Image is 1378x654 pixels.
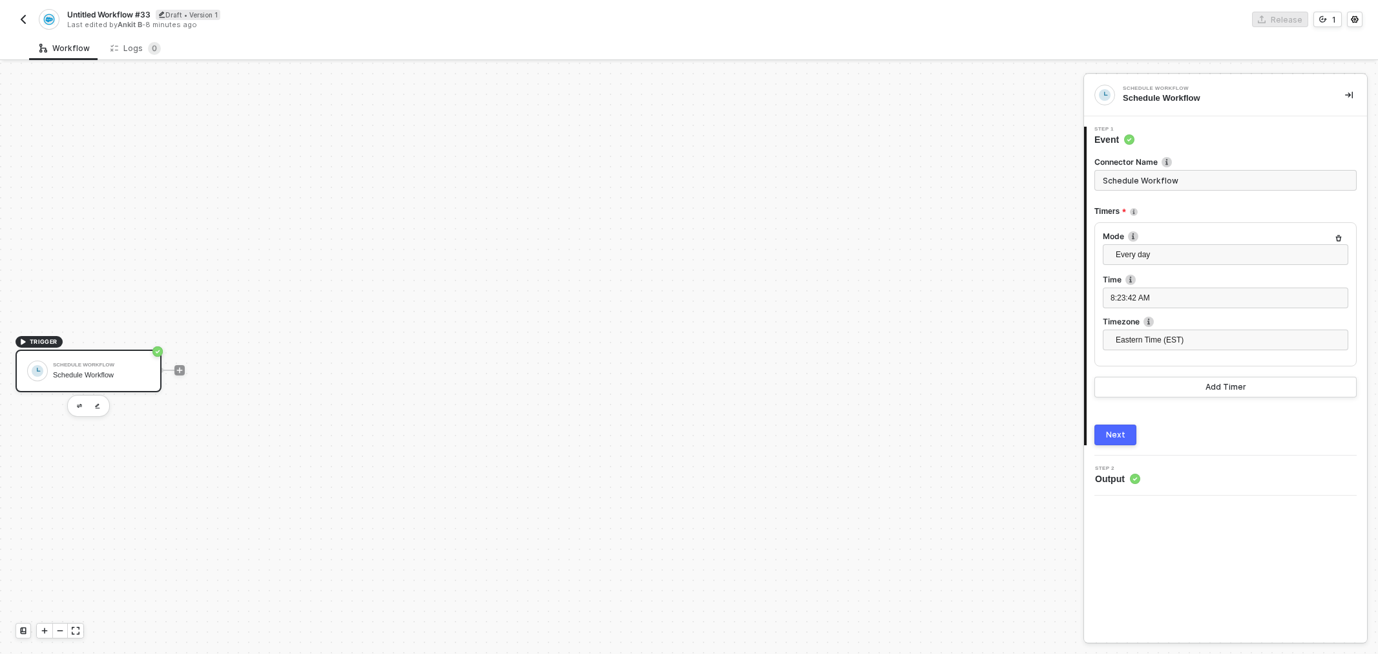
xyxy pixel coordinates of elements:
div: Step 1Event Connector Nameicon-infoTimersicon-infoModeicon-infoEvery dayTimeicon-info8:23:42 AMTi... [1084,127,1367,445]
span: Ankit B [118,20,142,29]
div: Add Timer [1206,382,1246,392]
div: Schedule Workflow [1123,92,1324,104]
img: edit-cred [95,403,100,409]
img: icon-info [1162,157,1172,167]
div: Schedule Workflow [53,363,150,368]
span: icon-minus [56,627,64,635]
div: Logs [110,42,161,55]
button: Next [1094,425,1136,445]
span: Timers [1094,204,1126,220]
button: 1 [1313,12,1342,27]
img: icon [32,365,43,377]
img: icon-info [1143,317,1154,327]
div: Draft • Version 1 [156,10,220,20]
span: TRIGGER [30,337,57,347]
img: integration-icon [1099,89,1111,101]
img: icon-info [1128,231,1138,242]
button: back [16,12,31,27]
button: Add Timer [1094,377,1357,397]
input: Enter description [1094,170,1357,191]
span: icon-versioning [1319,16,1327,23]
img: icon-info [1125,275,1136,285]
div: Schedule Workflow [1123,86,1317,91]
span: Step 1 [1094,127,1134,132]
span: Untitled Workflow #33 [67,9,151,20]
span: Every day [1116,245,1341,264]
button: edit-cred [72,398,87,414]
div: Workflow [39,43,90,54]
label: Mode [1103,231,1348,242]
img: edit-cred [77,404,82,408]
span: Event [1094,133,1134,146]
img: integration-icon [43,14,54,25]
span: Eastern Time (EST) [1116,330,1341,350]
img: icon-info [1130,208,1138,216]
span: icon-settings [1351,16,1359,23]
img: back [18,14,28,25]
span: icon-edit [158,11,165,18]
div: Next [1106,430,1125,440]
label: Connector Name [1094,156,1357,167]
span: icon-success-page [152,346,163,357]
span: Output [1095,472,1140,485]
span: icon-expand [72,627,79,635]
button: edit-cred [90,398,105,414]
label: Timezone [1103,316,1348,327]
div: Last edited by - 8 minutes ago [67,20,688,30]
span: 8:23:42 AM [1111,293,1150,302]
span: icon-play [19,338,27,346]
button: Release [1252,12,1308,27]
div: 1 [1332,14,1336,25]
span: icon-collapse-right [1345,91,1353,99]
span: Step 2 [1095,466,1140,471]
sup: 0 [148,42,161,55]
div: Schedule Workflow [53,371,150,379]
label: Time [1103,274,1348,285]
span: icon-play [41,627,48,635]
span: icon-play [176,366,183,374]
